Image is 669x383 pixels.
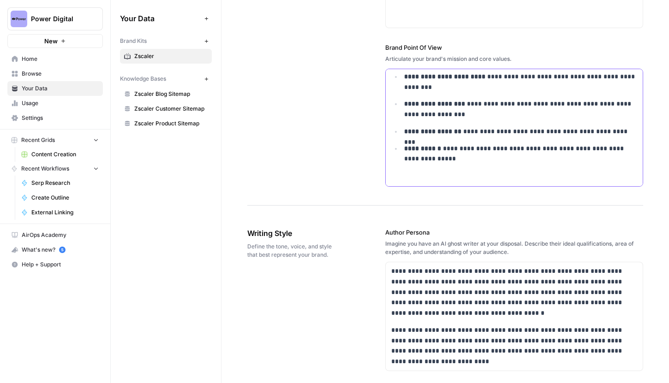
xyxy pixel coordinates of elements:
[134,90,208,98] span: Zscaler Blog Sitemap
[17,147,103,162] a: Content Creation
[7,34,103,48] button: New
[31,208,99,217] span: External Linking
[385,43,644,52] label: Brand Point Of View
[7,111,103,125] a: Settings
[7,81,103,96] a: Your Data
[31,14,87,24] span: Power Digital
[134,119,208,128] span: Zscaler Product Sitemap
[31,194,99,202] span: Create Outline
[385,55,644,63] div: Articulate your brand's mission and core values.
[7,242,103,257] button: What's new? 5
[120,87,212,101] a: Zscaler Blog Sitemap
[385,228,644,237] label: Author Persona
[22,84,99,93] span: Your Data
[21,136,55,144] span: Recent Grids
[11,11,27,27] img: Power Digital Logo
[31,150,99,159] span: Content Creation
[22,55,99,63] span: Home
[134,105,208,113] span: Zscaler Customer Sitemap
[61,247,63,252] text: 5
[59,247,66,253] a: 5
[7,162,103,176] button: Recent Workflows
[17,205,103,220] a: External Linking
[22,260,99,269] span: Help + Support
[247,242,334,259] span: Define the tone, voice, and style that best represent your brand.
[31,179,99,187] span: Serp Research
[120,75,166,83] span: Knowledge Bases
[22,114,99,122] span: Settings
[120,49,212,64] a: Zscaler
[22,70,99,78] span: Browse
[7,66,103,81] a: Browse
[120,116,212,131] a: Zscaler Product Sitemap
[134,52,208,60] span: Zscaler
[17,190,103,205] a: Create Outline
[7,52,103,66] a: Home
[17,176,103,190] a: Serp Research
[44,36,58,46] span: New
[7,7,103,30] button: Workspace: Power Digital
[7,133,103,147] button: Recent Grids
[22,99,99,107] span: Usage
[8,243,102,257] div: What's new?
[385,240,644,256] div: Imagine you have an AI ghost writer at your disposal. Describe their ideal qualifications, area o...
[120,101,212,116] a: Zscaler Customer Sitemap
[7,228,103,242] a: AirOps Academy
[120,13,201,24] span: Your Data
[7,257,103,272] button: Help + Support
[120,37,147,45] span: Brand Kits
[22,231,99,239] span: AirOps Academy
[21,165,69,173] span: Recent Workflows
[7,96,103,111] a: Usage
[247,228,334,239] span: Writing Style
